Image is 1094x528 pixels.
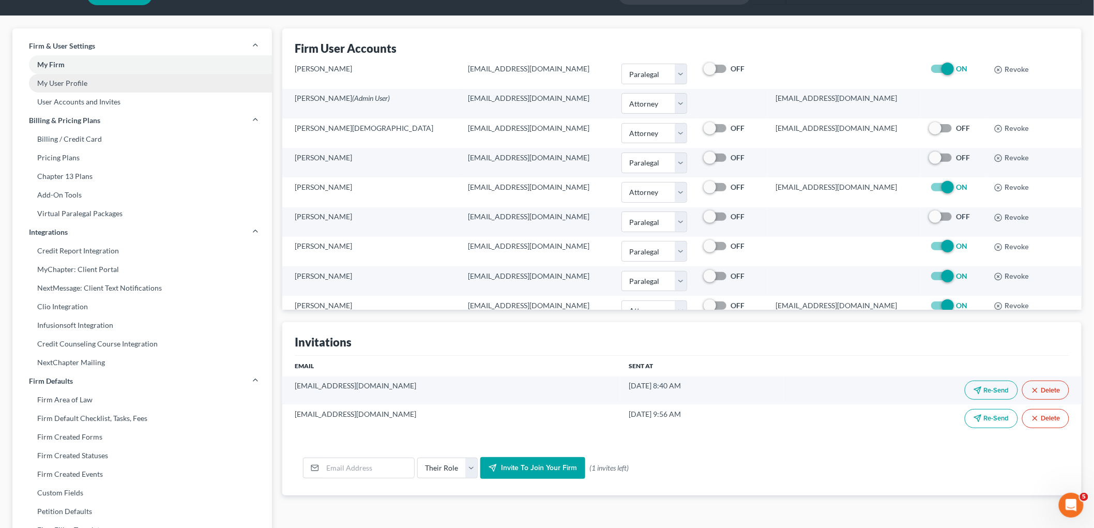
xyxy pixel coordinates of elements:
span: 5 [1080,493,1088,501]
strong: OFF [956,212,970,221]
a: Firm Created Statuses [12,446,272,465]
td: [EMAIL_ADDRESS][DOMAIN_NAME] [460,207,613,237]
a: My User Profile [12,74,272,93]
a: Firm Created Forms [12,428,272,446]
span: (Admin User) [352,94,390,102]
a: Integrations [12,223,272,242]
strong: OFF [731,153,744,162]
a: Firm Defaults [12,372,272,390]
td: [EMAIL_ADDRESS][DOMAIN_NAME] [282,376,620,404]
td: [PERSON_NAME] [282,266,460,296]
input: Email Address [323,458,414,478]
td: [EMAIL_ADDRESS][DOMAIN_NAME] [460,177,613,207]
button: Re-Send [965,409,1018,428]
td: [PERSON_NAME] [282,89,460,118]
td: [EMAIL_ADDRESS][DOMAIN_NAME] [460,118,613,148]
button: Delete [1022,409,1069,428]
strong: OFF [731,271,744,280]
span: Billing & Pricing Plans [29,115,100,126]
td: [DATE] 8:40 AM [620,376,784,404]
td: [EMAIL_ADDRESS][DOMAIN_NAME] [460,237,613,266]
span: Firm Defaults [29,376,73,386]
a: Firm Created Events [12,465,272,484]
a: Clio Integration [12,297,272,316]
td: [EMAIL_ADDRESS][DOMAIN_NAME] [767,177,921,207]
button: Revoke [994,66,1029,74]
a: Billing / Credit Card [12,130,272,148]
button: Re-Send [965,381,1018,400]
span: Firm & User Settings [29,41,95,51]
button: Revoke [994,154,1029,162]
strong: ON [956,183,967,191]
a: Billing & Pricing Plans [12,111,272,130]
a: Chapter 13 Plans [12,167,272,186]
td: [EMAIL_ADDRESS][DOMAIN_NAME] [460,89,613,118]
iframe: Intercom live chat [1059,493,1084,518]
a: NextChapter Mailing [12,353,272,372]
span: Invite to join your firm [501,463,577,472]
td: [PERSON_NAME] [282,207,460,237]
a: Infusionsoft Integration [12,316,272,335]
div: Firm User Accounts [295,41,397,56]
th: Email [282,356,620,376]
strong: ON [956,64,967,73]
td: [EMAIL_ADDRESS][DOMAIN_NAME] [460,148,613,177]
strong: OFF [731,183,744,191]
strong: OFF [956,124,970,132]
td: [PERSON_NAME] [282,148,460,177]
button: Revoke [994,125,1029,133]
strong: OFF [731,64,744,73]
th: Sent At [620,356,784,376]
strong: OFF [731,212,744,221]
strong: OFF [731,301,744,310]
td: [EMAIL_ADDRESS][DOMAIN_NAME] [460,59,613,89]
a: Credit Report Integration [12,242,272,260]
strong: ON [956,271,967,280]
td: [EMAIL_ADDRESS][DOMAIN_NAME] [767,118,921,148]
span: Integrations [29,227,68,237]
strong: OFF [731,242,744,250]
button: Revoke [994,273,1029,281]
td: [EMAIL_ADDRESS][DOMAIN_NAME] [767,89,921,118]
td: [EMAIL_ADDRESS][DOMAIN_NAME] [460,296,613,325]
a: Firm Default Checklist, Tasks, Fees [12,409,272,428]
strong: OFF [731,124,744,132]
a: Credit Counseling Course Integration [12,335,272,353]
td: [EMAIL_ADDRESS][DOMAIN_NAME] [767,296,921,325]
a: User Accounts and Invites [12,93,272,111]
button: Revoke [994,184,1029,192]
span: (1 invites left) [589,463,629,473]
button: Revoke [994,243,1029,251]
td: [PERSON_NAME] [282,59,460,89]
a: Firm Area of Law [12,390,272,409]
td: [DATE] 9:56 AM [620,404,784,432]
a: Firm & User Settings [12,37,272,55]
td: [PERSON_NAME][DEMOGRAPHIC_DATA] [282,118,460,148]
a: NextMessage: Client Text Notifications [12,279,272,297]
strong: OFF [956,153,970,162]
a: Pricing Plans [12,148,272,167]
td: [PERSON_NAME] [282,296,460,325]
td: [PERSON_NAME] [282,177,460,207]
td: [PERSON_NAME] [282,237,460,266]
strong: ON [956,242,967,250]
strong: ON [956,301,967,310]
a: My Firm [12,55,272,74]
a: Virtual Paralegal Packages [12,204,272,223]
a: MyChapter: Client Portal [12,260,272,279]
td: [EMAIL_ADDRESS][DOMAIN_NAME] [460,266,613,296]
td: [EMAIL_ADDRESS][DOMAIN_NAME] [282,404,620,432]
a: Add-On Tools [12,186,272,204]
a: Custom Fields [12,484,272,502]
a: Petition Defaults [12,502,272,521]
button: Revoke [994,214,1029,222]
button: Delete [1022,381,1069,400]
button: Revoke [994,302,1029,310]
div: Invitations [295,335,352,350]
button: Invite to join your firm [480,457,585,479]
